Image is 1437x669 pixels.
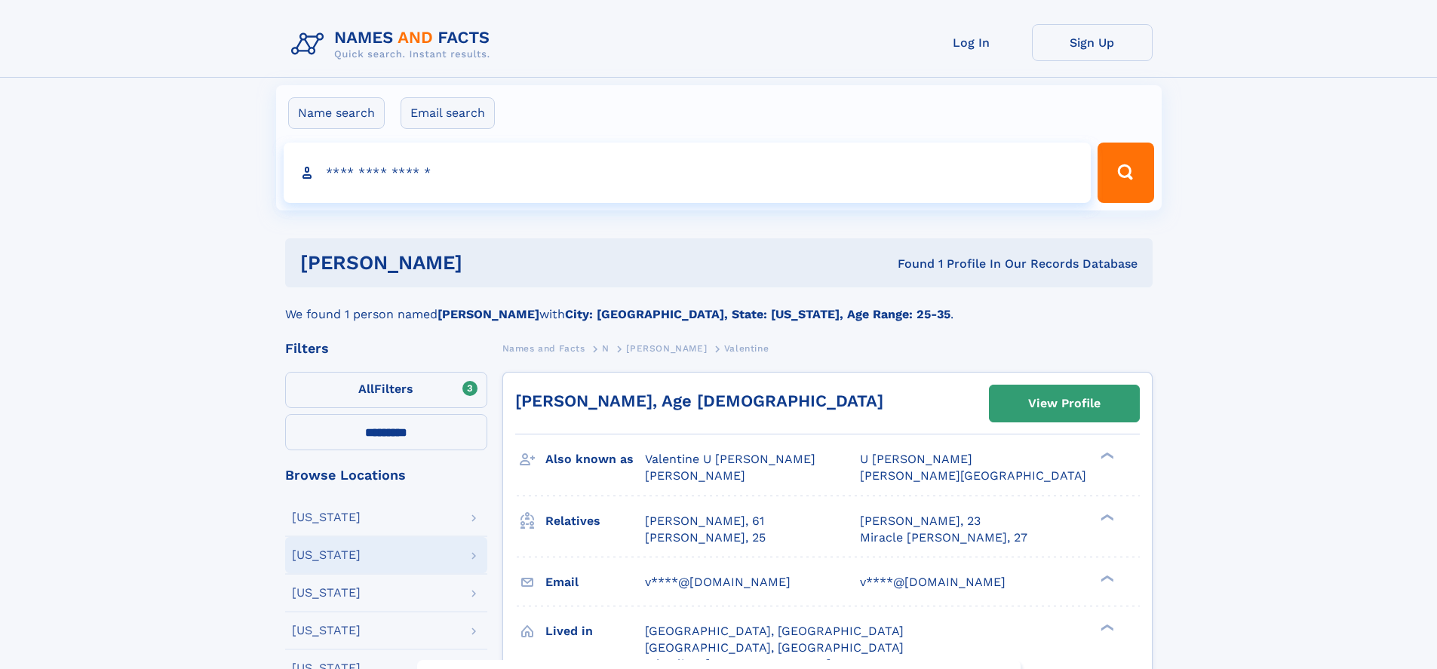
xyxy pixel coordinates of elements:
[292,625,361,637] div: [US_STATE]
[724,343,769,354] span: Valentine
[602,339,609,358] a: N
[300,253,680,272] h1: [PERSON_NAME]
[565,307,950,321] b: City: [GEOGRAPHIC_DATA], State: [US_STATE], Age Range: 25-35
[285,24,502,65] img: Logo Names and Facts
[1028,386,1101,421] div: View Profile
[545,508,645,534] h3: Relatives
[990,385,1139,422] a: View Profile
[645,452,815,466] span: Valentine U [PERSON_NAME]
[502,339,585,358] a: Names and Facts
[645,513,764,529] a: [PERSON_NAME], 61
[545,569,645,595] h3: Email
[1097,622,1115,632] div: ❯
[401,97,495,129] label: Email search
[860,452,972,466] span: U [PERSON_NAME]
[545,447,645,472] h3: Also known as
[515,391,883,410] a: [PERSON_NAME], Age [DEMOGRAPHIC_DATA]
[645,640,904,655] span: [GEOGRAPHIC_DATA], [GEOGRAPHIC_DATA]
[285,342,487,355] div: Filters
[288,97,385,129] label: Name search
[680,256,1138,272] div: Found 1 Profile In Our Records Database
[860,468,1086,483] span: [PERSON_NAME][GEOGRAPHIC_DATA]
[1097,451,1115,461] div: ❯
[860,529,1027,546] a: Miracle [PERSON_NAME], 27
[1098,143,1153,203] button: Search Button
[911,24,1032,61] a: Log In
[292,549,361,561] div: [US_STATE]
[285,287,1153,324] div: We found 1 person named with .
[645,468,745,483] span: [PERSON_NAME]
[1097,573,1115,583] div: ❯
[438,307,539,321] b: [PERSON_NAME]
[285,372,487,408] label: Filters
[1097,512,1115,522] div: ❯
[626,339,707,358] a: [PERSON_NAME]
[545,618,645,644] h3: Lived in
[1032,24,1153,61] a: Sign Up
[602,343,609,354] span: N
[285,468,487,482] div: Browse Locations
[358,382,374,396] span: All
[860,513,981,529] a: [PERSON_NAME], 23
[284,143,1092,203] input: search input
[645,624,904,638] span: [GEOGRAPHIC_DATA], [GEOGRAPHIC_DATA]
[292,511,361,523] div: [US_STATE]
[645,529,766,546] a: [PERSON_NAME], 25
[292,587,361,599] div: [US_STATE]
[626,343,707,354] span: [PERSON_NAME]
